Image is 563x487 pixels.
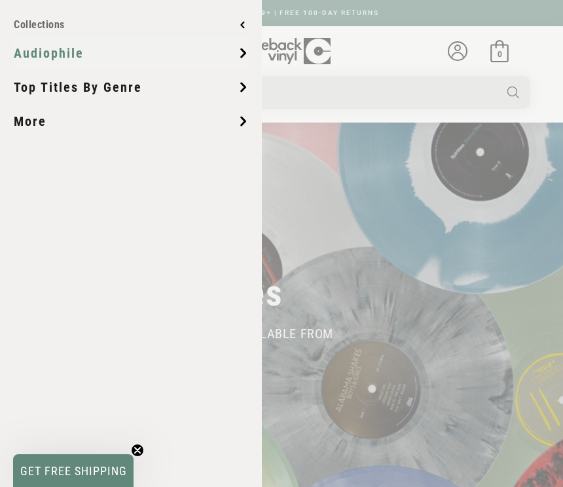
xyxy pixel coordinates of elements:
[14,13,248,37] button: Collections
[14,111,46,131] span: More
[14,77,142,97] span: Top titles by genre
[14,71,248,104] summary: Top titles by genre
[14,20,68,30] span: Collections
[20,464,127,478] span: GET FREE SHIPPING
[14,43,84,63] span: Audiophile
[14,37,248,69] summary: Audiophile
[13,454,134,487] div: GET FREE SHIPPINGClose teaser
[131,444,144,457] button: Close teaser
[14,105,248,138] summary: More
